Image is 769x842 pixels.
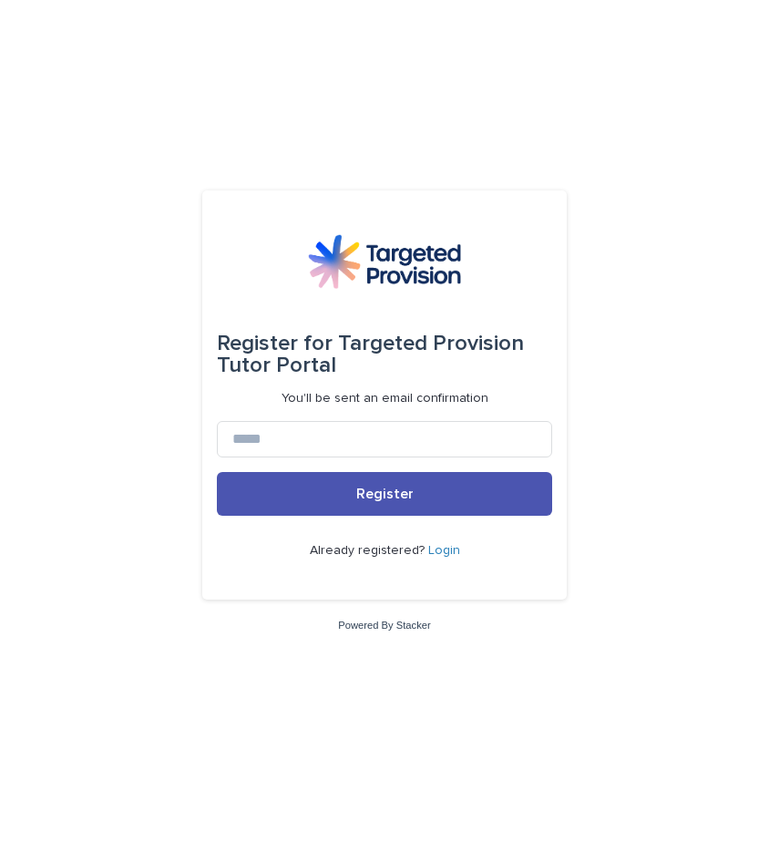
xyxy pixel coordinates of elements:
[217,472,552,516] button: Register
[217,318,552,391] div: Targeted Provision Tutor Portal
[338,620,430,631] a: Powered By Stacker
[428,544,460,557] a: Login
[356,487,414,501] span: Register
[282,391,488,406] p: You'll be sent an email confirmation
[217,333,333,354] span: Register for
[308,234,461,289] img: M5nRWzHhSzIhMunXDL62
[310,544,428,557] span: Already registered?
